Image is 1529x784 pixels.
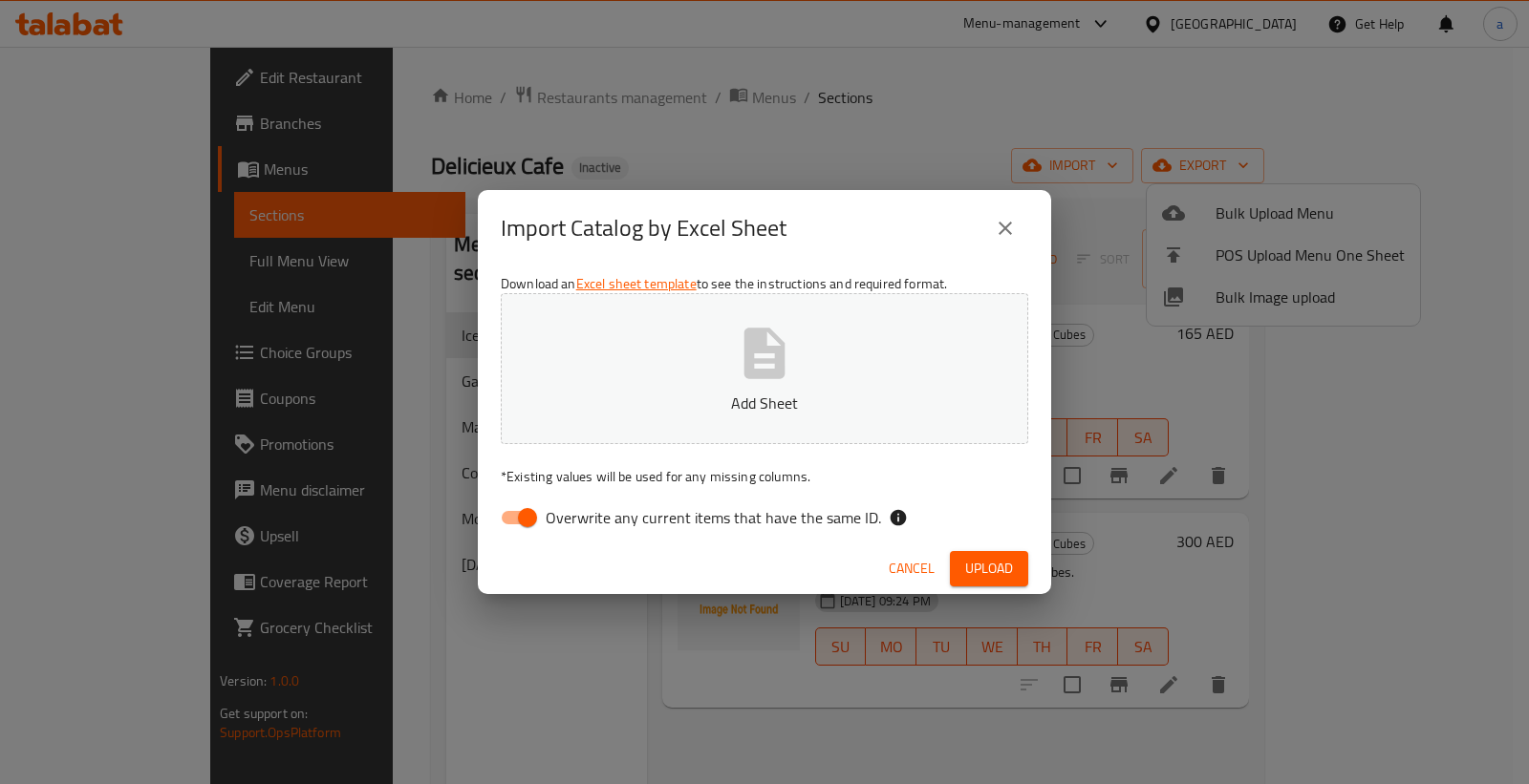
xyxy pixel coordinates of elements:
h2: Import Catalog by Excel Sheet [501,213,786,244]
span: Cancel [889,557,935,581]
button: Upload [950,551,1028,586]
span: Upload [965,557,1013,581]
p: Add Sheet [530,392,999,414]
button: Cancel [881,551,942,586]
div: Download an to see the instructions and required format. [478,266,1051,543]
svg: If the overwrite option isn't selected, then the items that match an existing ID will be ignored ... [889,508,908,527]
p: Existing values will be used for any missing columns. [501,467,1028,486]
a: Excel sheet template [576,271,697,296]
span: Overwrite any current items that have the same ID. [546,506,881,529]
button: close [982,205,1028,251]
button: Add Sheet [501,293,1028,444]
